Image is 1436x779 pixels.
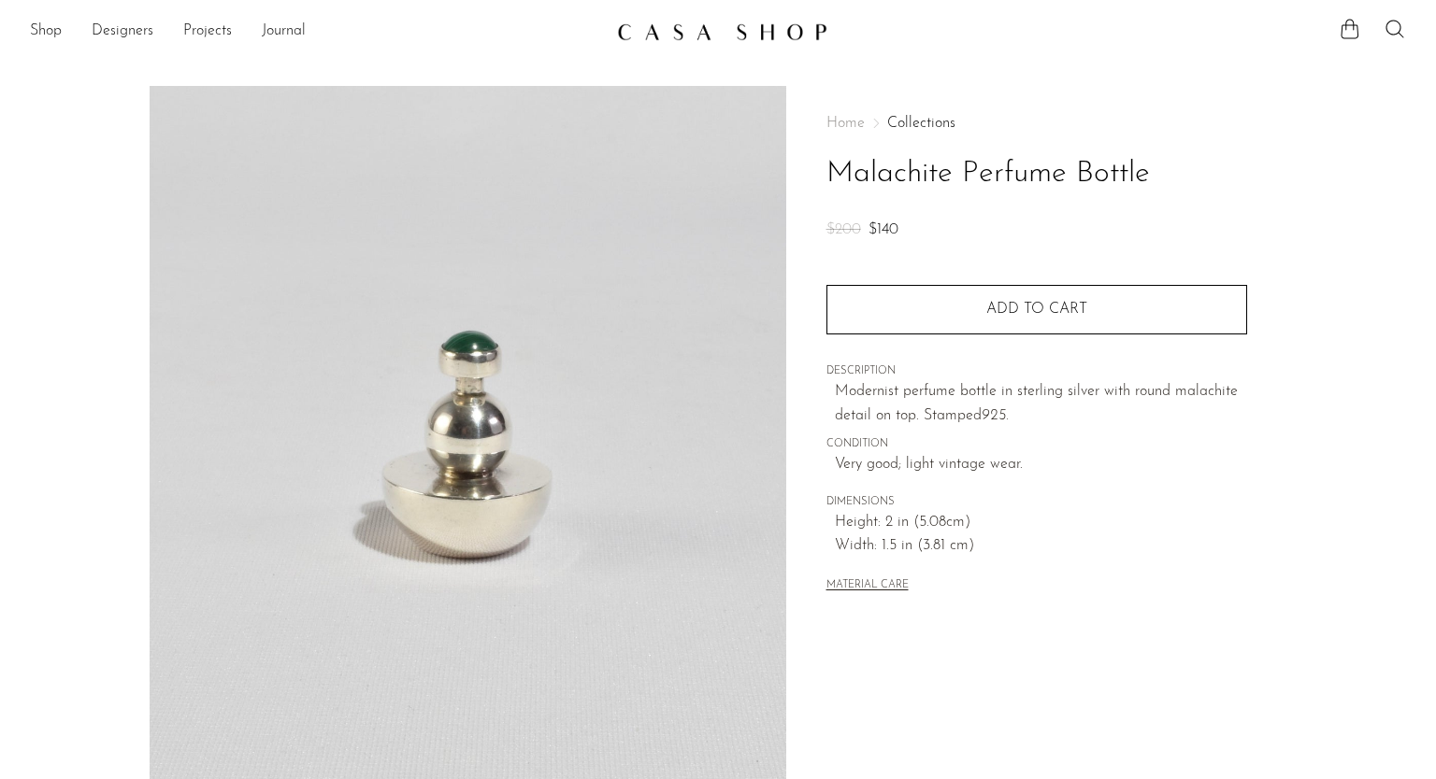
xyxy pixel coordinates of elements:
a: Collections [887,116,955,131]
a: Designers [92,20,153,44]
span: $140 [869,222,898,237]
h1: Malachite Perfume Bottle [826,150,1247,198]
nav: Desktop navigation [30,16,602,48]
span: Height: 2 in (5.08cm) [835,511,1247,535]
em: 925. [982,408,1009,423]
span: DESCRIPTION [826,363,1247,380]
span: Modernist perfume bottle in sterling silver with round malachite detail on top. Stamped [835,384,1238,423]
nav: Breadcrumbs [826,116,1247,131]
a: Projects [183,20,232,44]
span: Very good; light vintage wear. [835,453,1247,477]
button: Add to cart [826,285,1247,333]
button: MATERIAL CARE [826,579,909,593]
span: Home [826,116,865,131]
span: CONDITION [826,436,1247,453]
span: $200 [826,222,861,237]
span: DIMENSIONS [826,494,1247,511]
span: Width: 1.5 in (3.81 cm) [835,534,1247,559]
ul: NEW HEADER MENU [30,16,602,48]
a: Journal [262,20,306,44]
a: Shop [30,20,62,44]
span: Add to cart [986,302,1087,317]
